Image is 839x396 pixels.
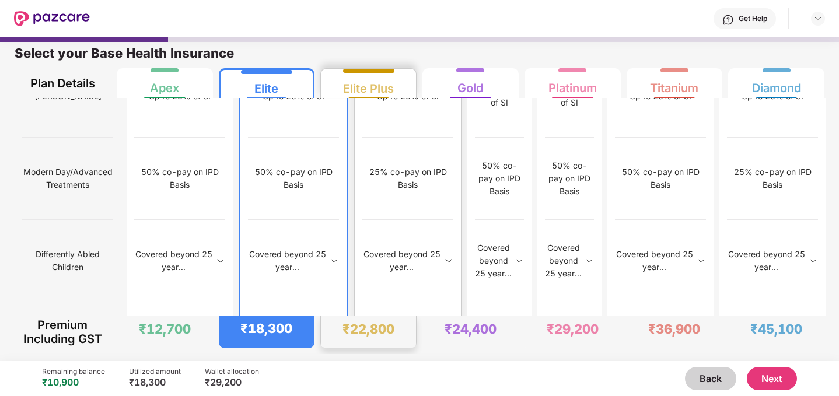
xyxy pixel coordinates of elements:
div: Wallet allocation [205,367,259,376]
div: 50% co-pay on IPD Basis [134,166,225,191]
img: svg+xml;base64,PHN2ZyBpZD0iRHJvcGRvd24tMzJ4MzIiIHhtbG5zPSJodHRwOi8vd3d3LnczLm9yZy8yMDAwL3N2ZyIgd2... [515,256,524,265]
img: svg+xml;base64,PHN2ZyBpZD0iRHJvcGRvd24tMzJ4MzIiIHhtbG5zPSJodHRwOi8vd3d3LnczLm9yZy8yMDAwL3N2ZyIgd2... [813,14,823,23]
img: New Pazcare Logo [14,11,90,26]
div: 50% co-pay on IPD Basis [545,159,594,198]
div: Remaining balance [42,367,105,376]
div: Gold [457,72,483,95]
div: Covered beyond 25 year... [727,248,806,274]
img: svg+xml;base64,PHN2ZyBpZD0iRHJvcGRvd24tMzJ4MzIiIHhtbG5zPSJodHRwOi8vd3d3LnczLm9yZy8yMDAwL3N2ZyIgd2... [444,256,453,265]
div: ₹29,200 [547,321,599,337]
img: svg+xml;base64,PHN2ZyBpZD0iSGVscC0zMngzMiIgeG1sbnM9Imh0dHA6Ly93d3cudzMub3JnLzIwMDAvc3ZnIiB3aWR0aD... [722,14,734,26]
div: Elite Plus [343,72,394,96]
div: Covered beyond 25 year... [134,248,213,274]
div: Premium Including GST [22,316,103,348]
div: Covered beyond 25 year... [475,241,512,280]
span: Differently Abled Children [22,243,113,278]
div: 50% co-pay on IPD Basis [615,166,706,191]
img: svg+xml;base64,PHN2ZyBpZD0iRHJvcGRvd24tMzJ4MzIiIHhtbG5zPSJodHRwOi8vd3d3LnczLm9yZy8yMDAwL3N2ZyIgd2... [216,256,225,265]
div: Utilized amount [129,367,181,376]
img: svg+xml;base64,PHN2ZyBpZD0iRHJvcGRvd24tMzJ4MzIiIHhtbG5zPSJodHRwOi8vd3d3LnczLm9yZy8yMDAwL3N2ZyIgd2... [330,256,339,265]
div: ₹10,900 [42,376,105,388]
div: Titanium [650,72,698,95]
div: Covered beyond 25 year... [362,248,441,274]
div: Select your Base Health Insurance [15,45,824,68]
div: 50% co-pay on IPD Basis [248,166,339,191]
div: Covered beyond 25 year... [545,241,582,280]
span: Modern Day/Advanced Treatments [22,161,113,196]
div: 50% co-pay on IPD Basis [475,159,524,198]
div: ₹36,900 [648,321,700,337]
div: ₹45,100 [750,321,802,337]
div: Diamond [752,72,801,95]
div: ₹29,200 [205,376,259,388]
div: Covered beyond 25 year... [615,248,694,274]
div: ₹12,700 [139,321,191,337]
button: Back [685,367,736,390]
div: Apex [150,72,179,95]
div: Covered beyond 25 year... [248,248,327,274]
div: ₹18,300 [240,320,292,337]
div: Elite [254,72,278,96]
div: 25% co-pay on IPD Basis [362,166,453,191]
div: Get Help [739,14,767,23]
div: 25% co-pay on IPD Basis [727,166,818,191]
img: svg+xml;base64,PHN2ZyBpZD0iRHJvcGRvd24tMzJ4MzIiIHhtbG5zPSJodHRwOi8vd3d3LnczLm9yZy8yMDAwL3N2ZyIgd2... [585,256,594,265]
div: ₹18,300 [129,376,181,388]
img: svg+xml;base64,PHN2ZyBpZD0iRHJvcGRvd24tMzJ4MzIiIHhtbG5zPSJodHRwOi8vd3d3LnczLm9yZy8yMDAwL3N2ZyIgd2... [697,256,706,265]
div: ₹24,400 [445,321,497,337]
button: Next [747,367,797,390]
img: svg+xml;base64,PHN2ZyBpZD0iRHJvcGRvd24tMzJ4MzIiIHhtbG5zPSJodHRwOi8vd3d3LnczLm9yZy8yMDAwL3N2ZyIgd2... [809,256,818,265]
div: ₹22,800 [342,321,394,337]
div: Plan Details [22,68,103,98]
div: Platinum [548,72,597,95]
